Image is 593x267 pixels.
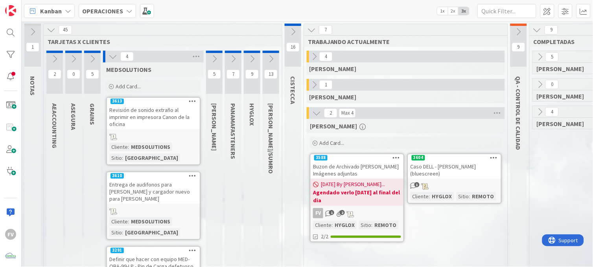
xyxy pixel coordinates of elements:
div: 3588 [311,154,403,161]
div: 3604 [412,155,425,161]
span: 3x [459,7,469,15]
div: REMOTO [470,192,496,201]
div: HYGLOX [430,192,454,201]
div: Cliente [313,221,331,229]
span: GRAINS [88,103,96,125]
span: : [331,221,333,229]
span: 1 [319,80,333,90]
div: [GEOGRAPHIC_DATA] [123,154,180,162]
div: Caso DELL - [PERSON_NAME] (bluescreen) [408,161,501,179]
div: Sitio [359,221,372,229]
span: HYGLOX [248,103,256,126]
span: Kanban [40,6,62,16]
div: Revisión de sonido extraño al imprimir en impresora Canon de la oficina [107,105,200,129]
div: MEDSOLUTIONS [129,217,172,226]
div: 3291 [110,248,124,253]
span: 9 [545,25,558,35]
div: 3610 [107,172,200,179]
span: Support [17,1,36,11]
div: Entrega de audifonos para [PERSON_NAME] y cargador nuevo para [PERSON_NAME] [107,179,200,204]
div: Sitio [457,192,469,201]
span: 1 [414,182,420,187]
span: NOTAS [29,76,37,95]
span: 4 [545,107,559,117]
span: NAVIL [309,93,357,101]
span: 2/2 [321,232,328,241]
span: FERNANDO [310,122,357,130]
span: GABRIEL [309,65,357,73]
span: 5 [545,52,559,62]
span: : [372,221,373,229]
span: [DATE] By [PERSON_NAME]... [321,180,385,188]
div: Buzon de Archivado [PERSON_NAME] Imágenes adjuntas [311,161,403,179]
span: : [429,192,430,201]
span: 9 [245,69,259,79]
span: 7 [319,25,332,35]
div: REMOTO [373,221,399,229]
span: 1 [26,42,39,52]
span: CISTECCA [289,76,297,104]
span: KRESTON [210,103,218,151]
span: Add Card... [319,139,344,146]
div: 3588Buzon de Archivado [PERSON_NAME] Imágenes adjuntas [311,154,403,179]
div: Cliente [411,192,429,201]
span: ASEGURA [70,103,77,130]
div: 3613 [110,99,124,104]
span: 2 [324,108,337,118]
div: FV [5,229,16,240]
span: 4 [120,52,134,61]
div: HYGLOX [333,221,357,229]
span: : [128,143,129,151]
div: MEDSOLUTIONS [129,143,172,151]
span: TARJETAS X CLIENTES [48,38,272,46]
div: Sitio [109,228,122,237]
div: 3604Caso DELL - [PERSON_NAME] (bluescreen) [408,154,501,179]
span: : [128,217,129,226]
div: 3610Entrega de audifonos para [PERSON_NAME] y cargador nuevo para [PERSON_NAME] [107,172,200,204]
div: 3613Revisión de sonido extraño al imprimir en impresora Canon de la oficina [107,98,200,129]
span: 0 [67,69,80,79]
span: : [469,192,470,201]
span: AEACCOUNTING [51,103,59,148]
div: FV [311,208,403,218]
span: TRABAJANDO ACTUALMENTE [308,38,498,46]
span: 0 [545,80,559,89]
div: Max 4 [341,111,354,115]
span: 45 [59,25,72,35]
div: Cliente [109,217,128,226]
span: 2 [340,210,345,215]
span: IVOR/SUMRO [267,103,275,174]
span: 2 [48,69,61,79]
div: Sitio [109,154,122,162]
div: [GEOGRAPHIC_DATA] [123,228,180,237]
span: 5 [86,69,99,79]
span: 7 [227,69,240,79]
span: 1 [329,210,334,215]
span: 2x [448,7,459,15]
span: : [122,154,123,162]
span: 4 [319,52,333,61]
span: 1x [437,7,448,15]
div: FV [313,208,323,218]
div: 3610 [110,173,124,179]
a: 3588Buzon de Archivado [PERSON_NAME] Imágenes adjuntas[DATE] By [PERSON_NAME]...Agendado verlo [D... [310,154,404,242]
span: 16 [286,42,300,52]
div: Cliente [109,143,128,151]
span: : [122,228,123,237]
span: PANAMAFASTENERS [229,103,237,159]
span: 5 [208,69,221,79]
b: OPERACIONES [82,7,123,15]
div: 3291 [107,247,200,254]
img: Visit kanbanzone.com [5,5,16,16]
div: 3613 [107,98,200,105]
div: 3588 [314,155,328,161]
div: 3604 [408,154,501,161]
a: 3613Revisión de sonido extraño al imprimir en impresora Canon de la oficinaCliente:MEDSOLUTIONSSi... [106,97,201,165]
input: Quick Filter... [477,4,536,18]
img: avatar [5,251,16,262]
b: Agendado verlo [DATE] al final del dia [313,188,401,204]
span: Add Card... [116,83,141,90]
span: QA - CONTROL DE CALIDAD [515,76,523,150]
span: 9 [512,42,525,52]
a: 3610Entrega de audifonos para [PERSON_NAME] y cargador nuevo para [PERSON_NAME]Cliente:MEDSOLUTIO... [106,172,201,240]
